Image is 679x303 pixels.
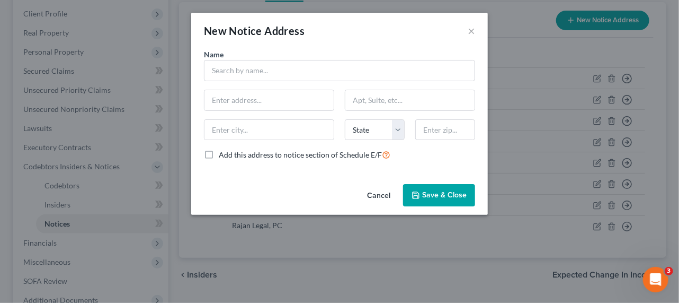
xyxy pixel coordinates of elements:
input: Enter address... [204,90,334,110]
input: Enter zip... [415,119,475,141]
button: Save & Close [403,184,475,206]
span: Name [204,50,224,59]
span: Add this address to notice section of Schedule E/F [219,150,382,159]
span: 3 [665,267,673,275]
span: Save & Close [422,191,467,200]
span: New [204,24,227,37]
button: Cancel [359,185,399,206]
input: Enter city... [204,120,334,140]
input: Search by name... [204,60,475,81]
iframe: Intercom live chat [643,267,668,292]
input: Apt, Suite, etc... [345,90,475,110]
button: × [468,24,475,37]
span: Notice Address [229,24,305,37]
